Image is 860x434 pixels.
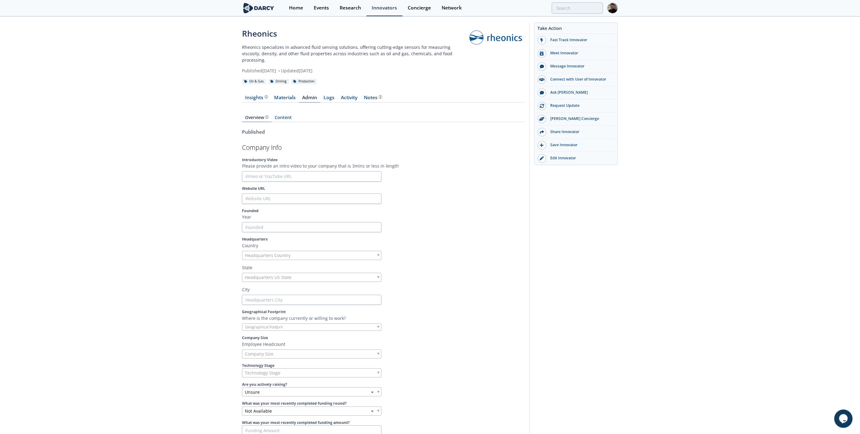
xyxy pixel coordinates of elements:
[534,25,618,34] div: Take Action
[546,142,615,148] div: Save Innovator
[242,242,525,249] p: Country
[242,324,289,330] input: Geographical Footprint
[372,5,397,10] div: Innovators
[271,95,299,103] a: Materials
[442,5,462,10] div: Network
[242,286,525,293] p: City
[242,273,381,282] div: Headquarters US State
[265,115,269,119] img: information.svg
[546,90,615,95] div: Ask [PERSON_NAME]
[242,349,381,359] div: Company Size
[242,251,381,260] div: Headquarters Country
[546,50,615,56] div: Meet Innovator
[546,37,615,43] div: Fast Track Innovator
[534,152,618,165] a: Edit Innovator
[361,95,385,103] a: Notes
[291,79,317,84] div: Production
[546,103,615,108] div: Request Update
[242,264,525,271] p: State
[242,115,272,122] a: Overview
[338,95,361,103] a: Activity
[242,193,381,204] input: Website URL
[242,171,381,182] input: Vimeo or YouTube URL
[268,79,289,84] div: Drilling
[379,95,382,99] img: information.svg
[546,116,615,121] div: [PERSON_NAME] Concierge
[242,214,525,220] p: Year
[242,363,525,368] label: Technology Stage
[299,95,320,103] a: Admin
[314,5,329,10] div: Events
[242,387,381,396] div: Unsure ×
[242,237,525,242] label: Headquarters
[272,115,295,122] a: Content
[242,144,525,151] h2: Company Info
[242,309,525,315] label: Geographical Footprint
[242,420,525,425] label: What was your most recently completed funding amount?
[242,401,525,406] label: What was your most recently completed funding round?
[534,139,618,152] button: Save Innovator
[245,389,260,395] span: Unsure
[245,115,269,120] div: Overview
[289,5,303,10] div: Home
[364,95,382,100] div: Notes
[546,155,615,161] div: Edit Innovator
[834,410,854,428] iframe: chat widget
[408,5,431,10] div: Concierge
[242,67,466,74] div: Published [DATE] Updated [DATE]
[546,77,615,82] div: Connect with User of Innovator
[242,95,271,103] a: Insights
[242,315,525,321] p: Where is the company currently or willing to work?
[242,335,525,341] label: Company Size
[546,129,615,135] div: Share Innovator
[245,273,291,282] span: Headquarters US State
[242,295,381,305] input: Headquarters City
[245,251,291,260] span: Headquarters Country
[242,407,381,416] div: Not Available ×
[265,95,268,99] img: information.svg
[242,79,266,84] div: Oil & Gas
[320,95,338,103] a: Logs
[242,157,525,163] label: Introductory Video
[242,3,275,13] img: logo-wide.svg
[371,408,374,414] span: ×
[552,2,603,14] input: Advanced Search
[242,186,525,191] label: Website URL
[242,368,381,378] div: Technology Stage
[245,369,280,377] span: Technology Stage
[242,341,525,347] p: Employee Headcount
[340,5,361,10] div: Research
[371,389,374,395] span: ×
[245,350,273,358] span: Company Size
[242,208,525,214] label: Founded
[242,44,466,63] p: Rheonics specializes in advanced fluid sensing solutions, offering cutting-edge sensors for measu...
[546,63,615,69] div: Message Innovator
[242,382,525,387] label: Are you actively raising?
[245,95,268,100] div: Insights
[242,163,525,169] p: Please provide an intro video to your company that is 3mins or less in length
[607,3,618,13] img: Profile
[277,68,281,74] span: •
[245,408,272,414] span: Not Available
[242,222,381,233] input: Founded
[242,28,466,40] div: Rheonics
[242,128,525,136] div: Published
